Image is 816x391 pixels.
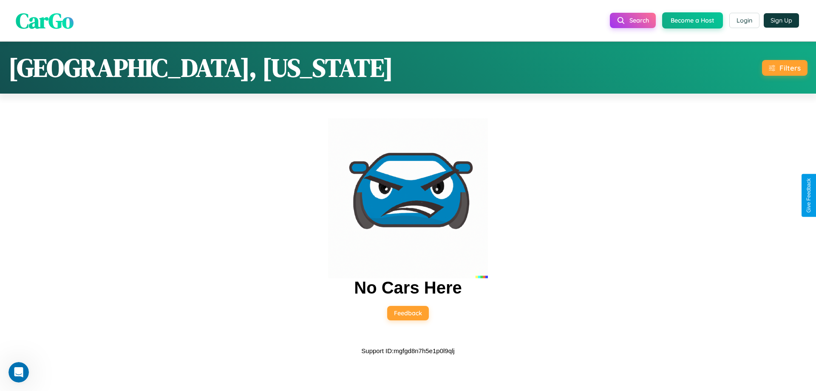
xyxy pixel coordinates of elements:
button: Sign Up [764,13,799,28]
iframe: Intercom live chat [8,362,29,382]
p: Support ID: mgfgd8n7h5e1p0l9qlj [361,345,454,357]
button: Login [729,13,759,28]
span: CarGo [16,6,74,35]
button: Filters [762,60,807,76]
img: car [328,118,488,278]
h2: No Cars Here [354,278,462,297]
h1: [GEOGRAPHIC_DATA], [US_STATE] [8,50,393,85]
div: Give Feedback [806,178,812,213]
div: Filters [779,63,801,72]
button: Feedback [387,306,429,320]
button: Become a Host [662,12,723,29]
button: Search [610,13,656,28]
span: Search [629,17,649,24]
